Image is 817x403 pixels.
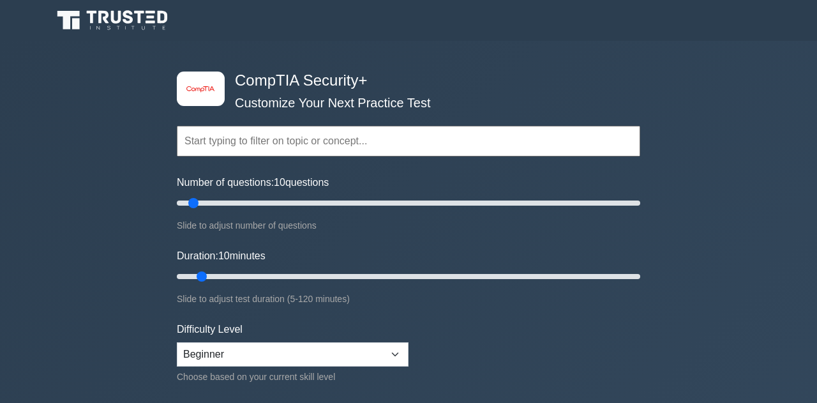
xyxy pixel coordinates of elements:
span: 10 [274,177,285,188]
span: 10 [218,250,230,261]
input: Start typing to filter on topic or concept... [177,126,640,156]
div: Slide to adjust number of questions [177,218,640,233]
h4: CompTIA Security+ [230,72,578,90]
label: Number of questions: questions [177,175,329,190]
label: Duration: minutes [177,248,266,264]
div: Slide to adjust test duration (5-120 minutes) [177,291,640,307]
label: Difficulty Level [177,322,243,337]
div: Choose based on your current skill level [177,369,408,384]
